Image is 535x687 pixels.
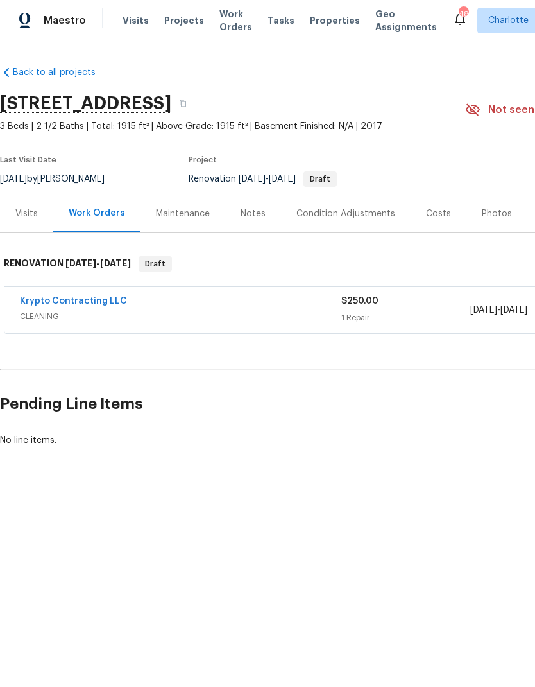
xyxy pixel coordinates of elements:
div: Work Orders [69,207,125,220]
span: [DATE] [470,306,497,315]
span: Work Orders [219,8,252,33]
span: Draft [305,175,335,183]
div: Maintenance [156,207,210,220]
div: Visits [15,207,38,220]
span: [DATE] [65,259,96,268]
span: CLEANING [20,310,341,323]
span: [DATE] [269,175,296,184]
span: Visits [123,14,149,27]
div: 48 [459,8,468,21]
div: Photos [482,207,512,220]
span: [DATE] [500,306,527,315]
span: - [239,175,296,184]
span: [DATE] [100,259,131,268]
span: - [65,259,131,268]
div: 1 Repair [341,311,470,324]
span: Tasks [267,16,294,25]
span: Draft [140,257,171,270]
button: Copy Address [171,92,194,115]
span: Maestro [44,14,86,27]
div: Costs [426,207,451,220]
span: Projects [164,14,204,27]
span: Project [189,156,217,164]
span: [DATE] [239,175,266,184]
span: $250.00 [341,297,378,306]
span: Charlotte [488,14,529,27]
div: Notes [241,207,266,220]
h6: RENOVATION [4,256,131,272]
span: Renovation [189,175,337,184]
div: Condition Adjustments [296,207,395,220]
span: Geo Assignments [375,8,437,33]
span: Properties [310,14,360,27]
span: - [470,304,527,317]
a: Krypto Contracting LLC [20,297,127,306]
